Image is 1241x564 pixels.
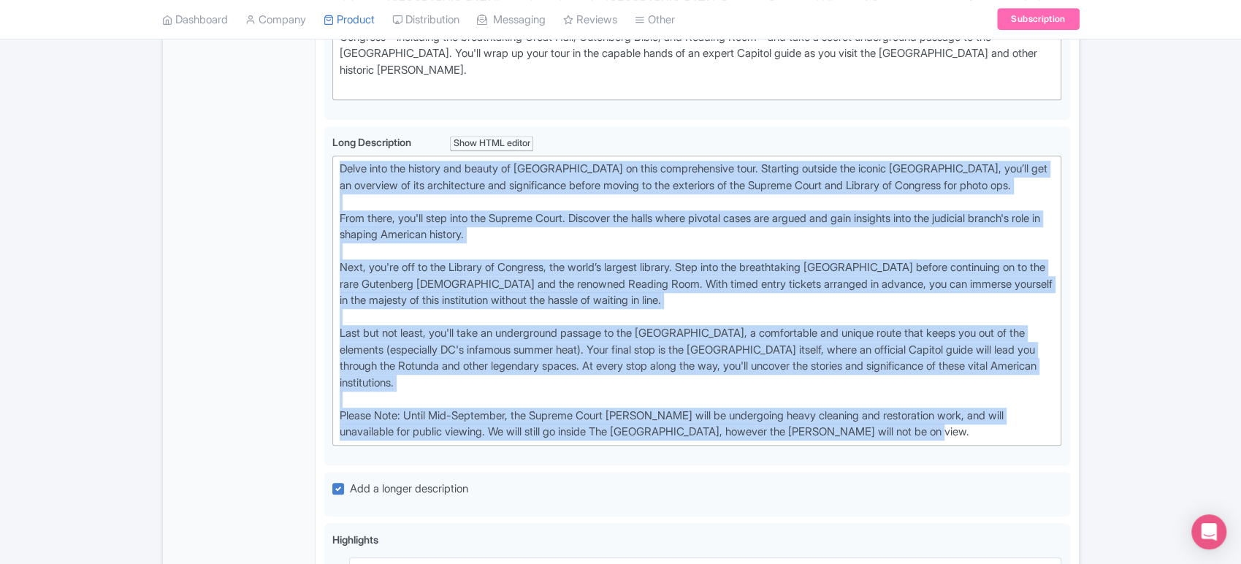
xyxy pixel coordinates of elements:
[450,136,534,151] div: Show HTML editor
[332,136,413,148] span: Long Description
[340,161,1055,441] div: Delve into the history and beauty of [GEOGRAPHIC_DATA] on this comprehensive tour. Starting outsi...
[997,9,1079,31] a: Subscription
[332,533,378,546] span: Highlights
[350,481,468,495] span: Add a longer description
[1191,514,1226,549] div: Open Intercom Messenger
